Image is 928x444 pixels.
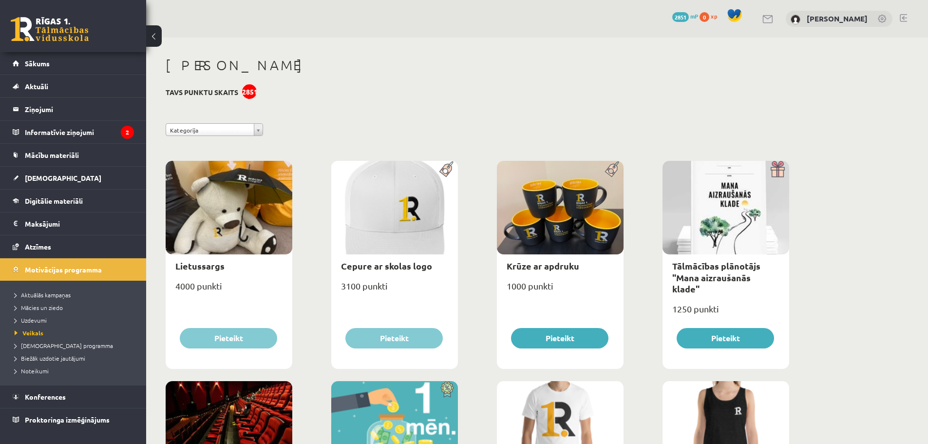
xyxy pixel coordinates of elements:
[121,126,134,139] i: 2
[15,290,136,299] a: Aktuālās kampaņas
[497,278,624,302] div: 1000 punkti
[672,260,760,294] a: Tālmācības plānotājs "Mana aizraušanās klade"
[170,124,250,136] span: Kategorija
[15,304,63,311] span: Mācies un ziedo
[13,98,134,120] a: Ziņojumi
[700,12,722,20] a: 0 xp
[15,354,85,362] span: Biežāk uzdotie jautājumi
[690,12,698,20] span: mP
[15,291,71,299] span: Aktuālās kampaņas
[711,12,717,20] span: xp
[25,265,102,274] span: Motivācijas programma
[25,212,134,235] legend: Maksājumi
[13,212,134,235] a: Maksājumi
[15,316,136,325] a: Uzdevumi
[13,144,134,166] a: Mācību materiāli
[331,278,458,302] div: 3100 punkti
[242,84,257,99] div: 2851
[13,386,134,408] a: Konferences
[436,161,458,177] img: Populāra prece
[15,367,49,375] span: Noteikumi
[166,278,292,302] div: 4000 punkti
[15,367,136,375] a: Noteikumi
[507,260,579,271] a: Krūze ar apdruku
[180,328,277,348] button: Pieteikt
[15,328,136,337] a: Veikals
[166,57,789,74] h1: [PERSON_NAME]
[15,303,136,312] a: Mācies un ziedo
[15,354,136,363] a: Biežāk uzdotie jautājumi
[25,98,134,120] legend: Ziņojumi
[15,316,47,324] span: Uzdevumi
[13,167,134,189] a: [DEMOGRAPHIC_DATA]
[700,12,709,22] span: 0
[13,52,134,75] a: Sākums
[13,121,134,143] a: Informatīvie ziņojumi2
[25,242,51,251] span: Atzīmes
[25,415,110,424] span: Proktoringa izmēģinājums
[166,88,238,97] h3: Tavs punktu skaits
[25,151,79,159] span: Mācību materiāli
[807,14,868,23] a: [PERSON_NAME]
[15,342,113,349] span: [DEMOGRAPHIC_DATA] programma
[341,260,432,271] a: Cepure ar skolas logo
[25,121,134,143] legend: Informatīvie ziņojumi
[13,258,134,281] a: Motivācijas programma
[663,301,789,325] div: 1250 punkti
[25,174,101,182] span: [DEMOGRAPHIC_DATA]
[25,196,83,205] span: Digitālie materiāli
[25,392,66,401] span: Konferences
[15,341,136,350] a: [DEMOGRAPHIC_DATA] programma
[345,328,443,348] button: Pieteikt
[25,82,48,91] span: Aktuāli
[13,235,134,258] a: Atzīmes
[436,381,458,398] img: Atlaide
[25,59,50,68] span: Sākums
[602,161,624,177] img: Populāra prece
[15,329,43,337] span: Veikals
[672,12,698,20] a: 2851 mP
[13,408,134,431] a: Proktoringa izmēģinājums
[166,123,263,136] a: Kategorija
[677,328,774,348] button: Pieteikt
[13,190,134,212] a: Digitālie materiāli
[767,161,789,177] img: Dāvana ar pārsteigumu
[175,260,225,271] a: Lietussargs
[13,75,134,97] a: Aktuāli
[672,12,689,22] span: 2851
[11,17,89,41] a: Rīgas 1. Tālmācības vidusskola
[791,15,800,24] img: Artūrs Masaļskis
[511,328,608,348] button: Pieteikt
